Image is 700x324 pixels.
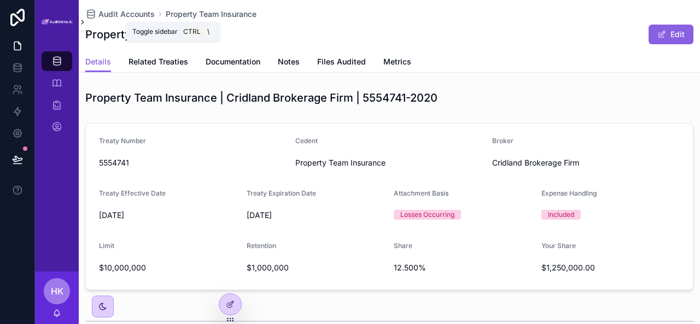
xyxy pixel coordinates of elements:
[247,262,386,273] span: $1,000,000
[99,262,238,273] span: $10,000,000
[394,262,533,273] span: 12.500%
[247,241,276,250] span: Retention
[98,9,155,20] span: Audit Accounts
[85,90,437,105] h1: Property Team Insurance | Cridland Brokerage Firm | 5554741-2020
[317,52,366,74] a: Files Audited
[85,56,111,67] span: Details
[85,9,155,20] a: Audit Accounts
[649,25,693,44] button: Edit
[182,26,202,37] span: Ctrl
[51,285,63,298] span: HK
[394,241,412,250] span: Share
[541,189,597,197] span: Expense Handling
[400,210,454,220] div: Losses Occurring
[541,262,680,273] span: $1,250,000.00
[99,189,166,197] span: Treaty Effective Date
[42,19,72,25] img: App logo
[278,52,300,74] a: Notes
[99,241,114,250] span: Limit
[295,157,483,168] span: Property Team Insurance
[247,210,386,221] span: [DATE]
[492,157,680,168] span: Cridland Brokerage Firm
[85,27,217,42] h1: Property Team Insurance
[132,27,178,36] span: Toggle sidebar
[206,56,260,67] span: Documentation
[383,52,411,74] a: Metrics
[99,210,238,221] span: [DATE]
[99,137,146,145] span: Treaty Number
[99,157,287,168] span: 5554741
[129,56,188,67] span: Related Treaties
[206,52,260,74] a: Documentation
[492,137,514,145] span: Broker
[548,210,574,220] div: Included
[295,137,318,145] span: Cedent
[35,44,79,151] div: scrollable content
[383,56,411,67] span: Metrics
[278,56,300,67] span: Notes
[166,9,256,20] a: Property Team Insurance
[247,189,316,197] span: Treaty Expiration Date
[85,52,111,73] a: Details
[129,52,188,74] a: Related Treaties
[394,189,448,197] span: Attachment Basis
[204,27,213,36] span: \
[317,56,366,67] span: Files Audited
[541,241,576,250] span: Your Share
